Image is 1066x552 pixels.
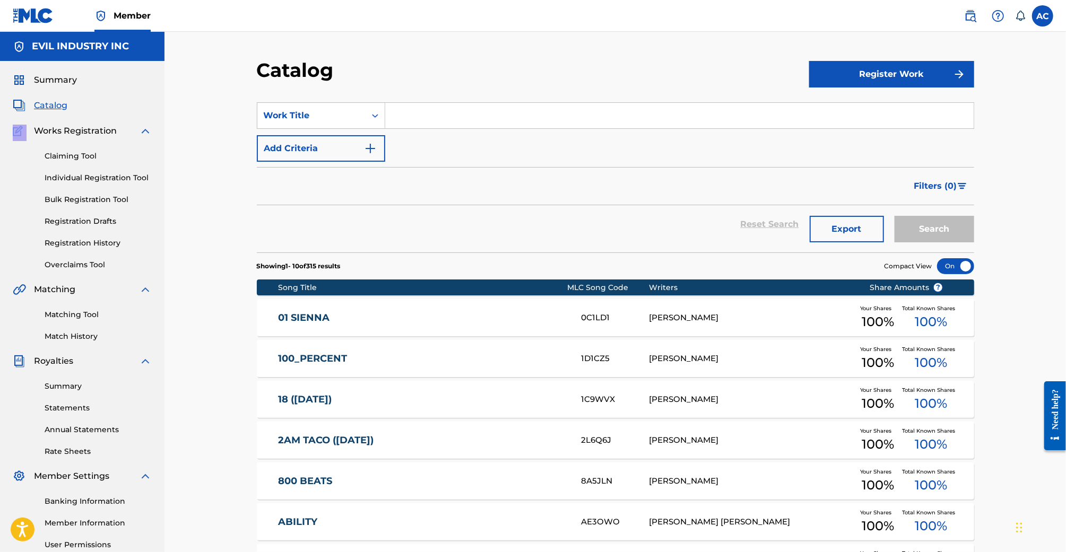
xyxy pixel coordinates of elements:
span: Your Shares [860,304,896,312]
h5: EVIL INDUSTRY INC [32,40,129,52]
a: Summary [45,381,152,392]
img: Catalog [13,99,25,112]
div: Drag [1016,512,1022,544]
p: Showing 1 - 10 of 315 results [257,261,341,271]
a: Overclaims Tool [45,259,152,270]
iframe: Resource Center [1036,373,1066,458]
iframe: Chat Widget [1013,501,1066,552]
span: Your Shares [860,427,896,435]
span: Works Registration [34,125,117,137]
div: 8A5JLN [581,475,649,487]
a: Individual Registration Tool [45,172,152,183]
div: 1D1CZ5 [581,353,649,365]
a: Public Search [960,5,981,27]
button: Add Criteria [257,135,385,162]
img: Member Settings [13,470,25,483]
span: Your Shares [860,386,896,394]
span: Total Known Shares [902,345,959,353]
div: 0C1LD1 [581,312,649,324]
div: User Menu [1032,5,1053,27]
span: 100 % [862,394,894,413]
span: ? [934,283,942,292]
span: Your Shares [860,468,896,476]
div: Work Title [264,109,359,122]
span: Total Known Shares [902,509,959,516]
a: 18 ([DATE]) [278,393,567,406]
span: 100 % [915,312,947,331]
span: Share Amounts [870,282,943,293]
span: Member [114,10,151,22]
div: Writers [649,282,853,293]
a: Claiming Tool [45,151,152,162]
a: Annual Statements [45,424,152,435]
span: 100 % [862,312,894,331]
a: Registration Drafts [45,216,152,227]
img: f7272a7cc735f4ea7f67.svg [953,68,966,81]
div: [PERSON_NAME] [649,312,853,324]
span: Total Known Shares [902,427,959,435]
a: Matching Tool [45,309,152,320]
img: Royalties [13,355,25,367]
img: search [964,10,977,22]
span: Catalog [34,99,67,112]
a: Registration History [45,238,152,249]
div: 1C9WVX [581,393,649,406]
h2: Catalog [257,58,339,82]
div: AE3OWO [581,516,649,528]
a: Member Information [45,518,152,529]
span: 100 % [862,353,894,372]
div: Notifications [1015,11,1026,21]
img: expand [139,355,152,367]
button: Register Work [809,61,974,87]
a: 2AM TACO ([DATE]) [278,434,567,446]
span: Summary [34,74,77,86]
a: Banking Information [45,496,152,507]
a: 01 SIENNA [278,312,567,324]
a: 100_PERCENT [278,353,567,365]
a: SummarySummary [13,74,77,86]
img: expand [139,125,152,137]
span: Your Shares [860,509,896,516]
img: Matching [13,283,26,296]
span: Total Known Shares [902,386,959,394]
span: Royalties [34,355,73,367]
div: 2L6Q6J [581,434,649,446]
a: User Permissions [45,539,152,550]
a: 800 BEATS [278,475,567,487]
span: Matching [34,283,75,296]
span: Member Settings [34,470,109,483]
img: Works Registration [13,125,27,137]
span: 100 % [915,435,947,454]
img: expand [139,470,152,483]
img: expand [139,283,152,296]
span: 100 % [862,516,894,536]
button: Export [810,216,884,242]
a: Rate Sheets [45,446,152,457]
span: 100 % [862,435,894,454]
span: 100 % [915,353,947,372]
span: 100 % [915,394,947,413]
div: [PERSON_NAME] [649,475,853,487]
div: [PERSON_NAME] [649,393,853,406]
img: Accounts [13,40,25,53]
a: Statements [45,402,152,414]
div: MLC Song Code [567,282,649,293]
div: Help [987,5,1009,27]
img: filter [958,183,967,189]
span: 100 % [862,476,894,495]
form: Search Form [257,102,974,252]
span: Filters ( 0 ) [914,180,957,192]
a: CatalogCatalog [13,99,67,112]
span: Total Known Shares [902,468,959,476]
img: Summary [13,74,25,86]
img: MLC Logo [13,8,54,23]
a: Bulk Registration Tool [45,194,152,205]
span: Compact View [885,261,932,271]
span: 100 % [915,476,947,495]
img: help [992,10,1004,22]
span: 100 % [915,516,947,536]
img: Top Rightsholder [94,10,107,22]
